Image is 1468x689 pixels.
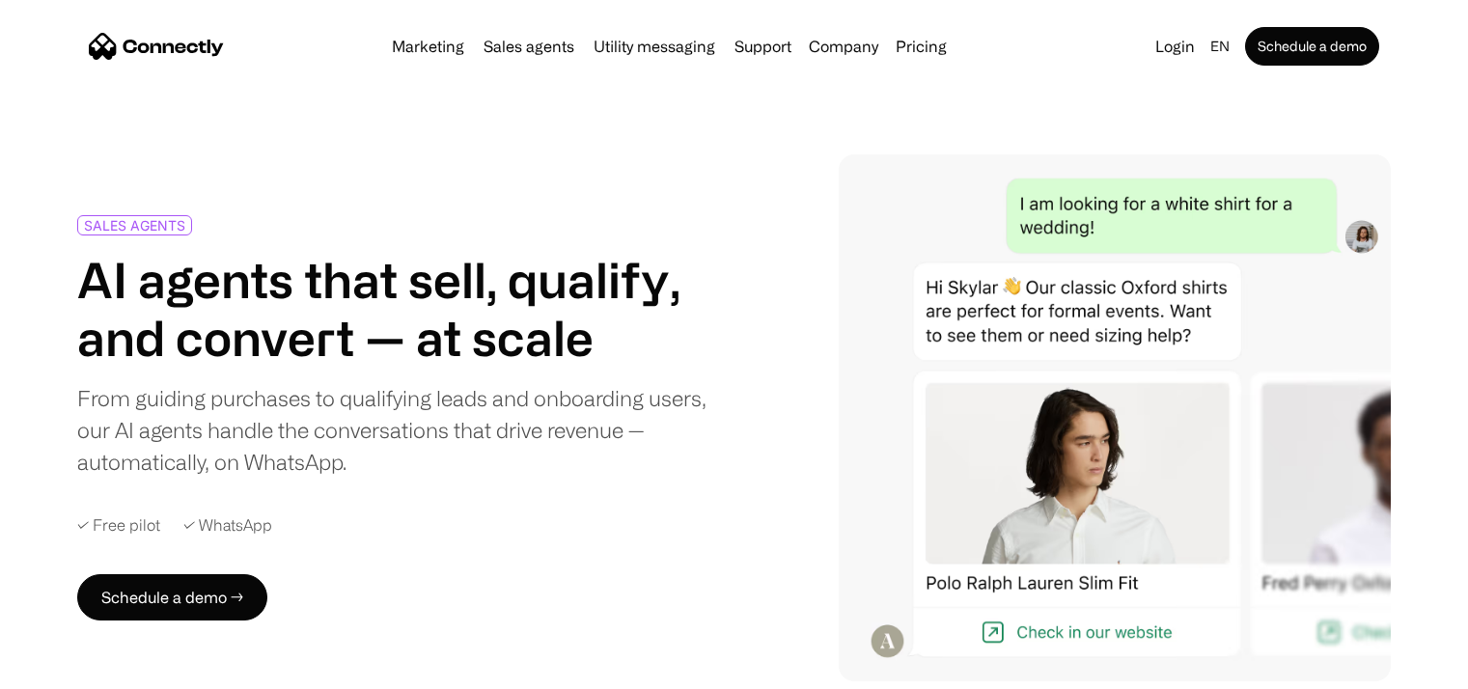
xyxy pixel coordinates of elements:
div: From guiding purchases to qualifying leads and onboarding users, our AI agents handle the convers... [77,382,710,478]
div: Company [809,33,878,60]
a: Pricing [888,39,955,54]
a: home [89,32,224,61]
a: Schedule a demo → [77,574,267,620]
h1: AI agents that sell, qualify, and convert — at scale [77,251,710,367]
div: Company [803,33,884,60]
a: Schedule a demo [1245,27,1379,66]
a: Marketing [384,39,472,54]
div: SALES AGENTS [84,218,185,233]
ul: Language list [39,655,116,682]
a: Support [727,39,799,54]
a: Login [1148,33,1203,60]
div: ✓ WhatsApp [183,516,272,535]
a: Utility messaging [586,39,723,54]
div: en [1203,33,1241,60]
div: en [1210,33,1230,60]
div: ✓ Free pilot [77,516,160,535]
aside: Language selected: English [19,653,116,682]
a: Sales agents [476,39,582,54]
